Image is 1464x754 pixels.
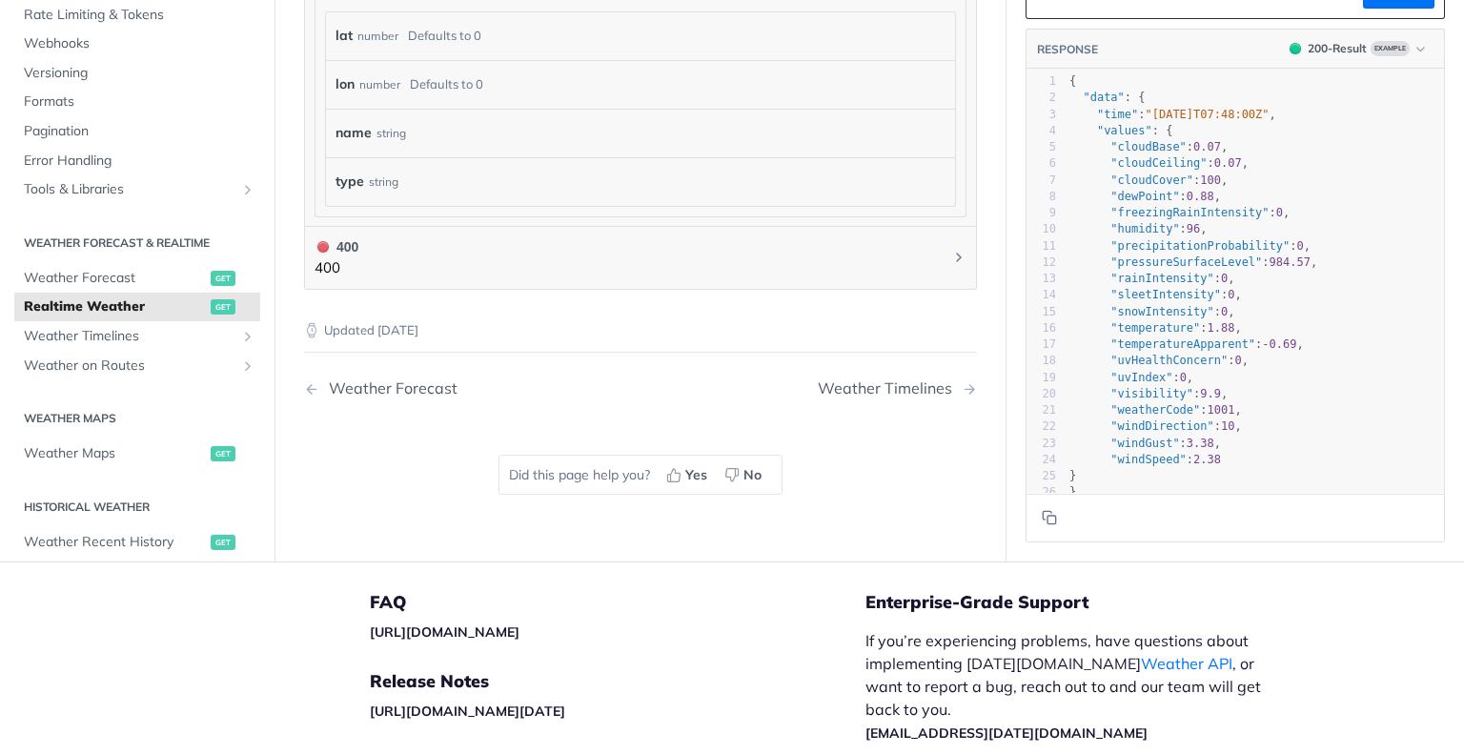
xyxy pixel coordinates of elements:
label: name [335,119,372,147]
span: 0.07 [1214,157,1242,171]
span: Weather Maps [24,444,206,463]
span: 0 [1221,272,1228,285]
span: "dewPoint" [1110,190,1179,203]
div: 9 [1027,205,1056,221]
span: : , [1069,173,1228,187]
a: Weather Mapsget [14,439,260,468]
button: RESPONSE [1036,40,1099,59]
span: "freezingRainIntensity" [1110,206,1269,219]
span: : , [1069,403,1242,417]
div: number [359,71,400,98]
div: 23 [1027,436,1056,452]
span: Example [1371,41,1410,56]
a: Realtime Weatherget [14,294,260,322]
div: 22 [1027,419,1056,436]
div: 6 [1027,156,1056,173]
span: : , [1069,255,1317,269]
div: 8 [1027,189,1056,205]
div: 10 [1027,222,1056,238]
a: Formats [14,89,260,117]
span: : , [1069,108,1276,121]
div: 15 [1027,304,1056,320]
div: 1 [1027,73,1056,90]
span: "windGust" [1110,437,1179,450]
a: Weather Recent Historyget [14,528,260,557]
div: 5 [1027,139,1056,155]
span: get [211,535,235,550]
a: Weather on RoutesShow subpages for Weather on Routes [14,352,260,380]
div: 24 [1027,452,1056,468]
span: No [743,465,762,485]
a: [EMAIL_ADDRESS][DATE][DOMAIN_NAME] [865,724,1148,742]
h2: Historical Weather [14,499,260,516]
h2: Weather Maps [14,410,260,427]
div: Defaults to 0 [410,71,483,98]
div: 20 [1027,386,1056,402]
span: "uvIndex" [1110,371,1172,384]
span: 984.57 [1270,255,1311,269]
a: Next Page: Weather Timelines [818,379,977,397]
a: Error Handling [14,147,260,175]
span: : , [1069,239,1311,253]
span: 400 [317,241,329,253]
div: Defaults to 0 [408,22,481,50]
span: Weather Forecast [24,269,206,288]
div: 11 [1027,238,1056,255]
span: get [211,446,235,461]
a: Pagination [14,117,260,146]
span: : , [1069,371,1193,384]
span: : , [1069,289,1242,302]
span: : , [1069,355,1249,368]
p: Updated [DATE] [304,321,977,340]
div: number [357,22,398,50]
span: 9.9 [1200,387,1221,400]
span: Rate Limiting & Tokens [24,6,255,25]
span: "windSpeed" [1110,453,1186,466]
span: Weather Timelines [24,327,235,346]
label: lat [335,22,353,50]
span: "humidity" [1110,223,1179,236]
button: No [718,460,772,489]
p: If you’re experiencing problems, have questions about implementing [DATE][DOMAIN_NAME] , or want ... [865,629,1281,744]
a: Weather Forecastget [14,264,260,293]
span: "[DATE]T07:48:00Z" [1146,108,1270,121]
div: 13 [1027,271,1056,287]
span: 3.38 [1187,437,1214,450]
a: Weather API [1141,654,1232,673]
a: Webhooks [14,31,260,59]
p: 400 [315,257,358,279]
span: : { [1069,92,1146,105]
span: : , [1069,437,1221,450]
span: 0.69 [1270,337,1297,351]
span: "values" [1097,124,1152,137]
div: 19 [1027,370,1056,386]
span: 100 [1200,173,1221,187]
button: Copy to clipboard [1036,503,1063,532]
button: Show subpages for Weather Timelines [240,329,255,344]
span: Weather on Routes [24,357,235,376]
span: "precipitationProbability" [1110,239,1290,253]
h5: Enterprise-Grade Support [865,591,1311,614]
a: Tools & LibrariesShow subpages for Tools & Libraries [14,176,260,205]
button: Yes [660,460,718,489]
a: Weather TimelinesShow subpages for Weather Timelines [14,322,260,351]
div: Weather Timelines [818,379,962,397]
span: 0.88 [1187,190,1214,203]
label: type [335,168,364,195]
nav: Pagination Controls [304,360,977,417]
span: : , [1069,305,1235,318]
span: 0 [1180,371,1187,384]
div: string [369,168,398,195]
span: : , [1069,272,1235,285]
span: "cloudBase" [1110,140,1186,153]
span: "uvHealthConcern" [1110,355,1228,368]
span: "pressureSurfaceLevel" [1110,255,1262,269]
svg: Chevron [951,250,966,265]
span: Weather Recent History [24,533,206,552]
a: Rate Limiting & Tokens [14,1,260,30]
span: "time" [1097,108,1138,121]
div: Did this page help you? [498,455,783,495]
span: : , [1069,140,1228,153]
span: get [211,300,235,316]
button: 200200-ResultExample [1280,39,1434,58]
